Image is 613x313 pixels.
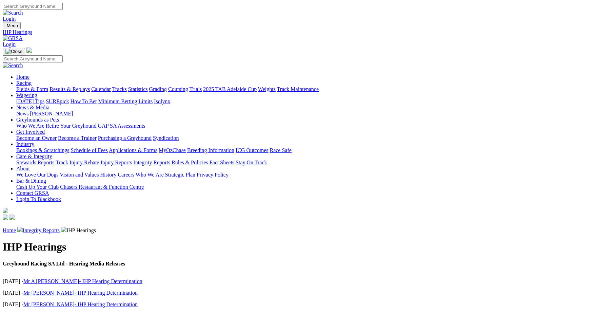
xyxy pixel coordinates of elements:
[16,86,610,92] div: Racing
[7,23,18,28] span: Menu
[3,22,21,29] button: Toggle navigation
[109,147,157,153] a: Applications & Forms
[3,55,63,62] input: Search
[23,301,138,307] a: Mr [PERSON_NAME]- IHP Hearing Determination
[203,86,257,92] a: 2025 TAB Adelaide Cup
[154,98,170,104] a: Isolynx
[3,62,23,69] img: Search
[46,98,69,104] a: SUREpick
[16,123,44,129] a: Who We Are
[71,98,97,104] a: How To Bet
[16,184,610,190] div: Bar & Dining
[16,166,30,171] a: About
[16,160,54,165] a: Stewards Reports
[3,208,8,213] img: logo-grsa-white.png
[133,160,170,165] a: Integrity Reports
[3,29,610,35] a: IHP Hearings
[3,290,610,296] p: [DATE] -
[16,141,34,147] a: Industry
[16,80,32,86] a: Racing
[168,86,188,92] a: Coursing
[3,215,8,220] img: facebook.svg
[98,135,152,141] a: Purchasing a Greyhound
[100,172,116,178] a: History
[3,41,16,47] a: Login
[16,184,59,190] a: Cash Up Your Club
[3,35,23,41] img: GRSA
[3,16,16,22] a: Login
[16,129,45,135] a: Get Involved
[16,172,610,178] div: About
[112,86,127,92] a: Tracks
[16,98,610,105] div: Wagering
[23,278,142,284] a: Mr A [PERSON_NAME]- IHP Hearing Determination
[3,278,610,284] p: [DATE] -
[3,227,16,233] a: Home
[277,86,319,92] a: Track Maintenance
[210,160,234,165] a: Fact Sheets
[16,135,57,141] a: Become an Owner
[16,172,58,178] a: We Love Our Dogs
[16,117,59,123] a: Greyhounds as Pets
[16,74,29,80] a: Home
[58,135,97,141] a: Become a Trainer
[153,135,179,141] a: Syndication
[26,48,32,53] img: logo-grsa-white.png
[3,48,25,55] button: Toggle navigation
[16,178,46,184] a: Bar & Dining
[16,147,69,153] a: Bookings & Scratchings
[61,227,66,232] img: chevron-right.svg
[3,3,63,10] input: Search
[236,160,267,165] a: Stay On Track
[16,196,61,202] a: Login To Blackbook
[5,49,22,54] img: Close
[118,172,134,178] a: Careers
[136,172,164,178] a: Who We Are
[16,111,610,117] div: News & Media
[149,86,167,92] a: Grading
[236,147,268,153] a: ICG Outcomes
[98,123,145,129] a: GAP SA Assessments
[16,135,610,141] div: Get Involved
[46,123,97,129] a: Retire Your Greyhound
[3,301,610,308] p: [DATE] -
[3,261,125,266] strong: Greyhound Racing SA Ltd - Hearing Media Releases
[23,290,138,296] a: Mr [PERSON_NAME]- IHP Hearing Determination
[159,147,186,153] a: MyOzChase
[16,123,610,129] div: Greyhounds as Pets
[16,105,50,110] a: News & Media
[16,86,48,92] a: Fields & Form
[128,86,148,92] a: Statistics
[16,160,610,166] div: Care & Integrity
[16,153,52,159] a: Care & Integrity
[23,227,60,233] a: Integrity Reports
[100,160,132,165] a: Injury Reports
[258,86,276,92] a: Weights
[17,227,23,232] img: chevron-right.svg
[172,160,208,165] a: Rules & Policies
[16,147,610,153] div: Industry
[98,98,153,104] a: Minimum Betting Limits
[50,86,90,92] a: Results & Replays
[16,190,49,196] a: Contact GRSA
[3,10,23,16] img: Search
[189,86,202,92] a: Trials
[3,241,610,253] h1: IHP Hearings
[16,92,37,98] a: Wagering
[30,111,73,116] a: [PERSON_NAME]
[60,172,99,178] a: Vision and Values
[16,111,28,116] a: News
[187,147,234,153] a: Breeding Information
[270,147,291,153] a: Race Safe
[9,215,15,220] img: twitter.svg
[56,160,99,165] a: Track Injury Rebate
[91,86,111,92] a: Calendar
[16,98,44,104] a: [DATE] Tips
[60,184,144,190] a: Chasers Restaurant & Function Centre
[197,172,229,178] a: Privacy Policy
[165,172,195,178] a: Strategic Plan
[71,147,107,153] a: Schedule of Fees
[3,227,610,234] p: IHP Hearings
